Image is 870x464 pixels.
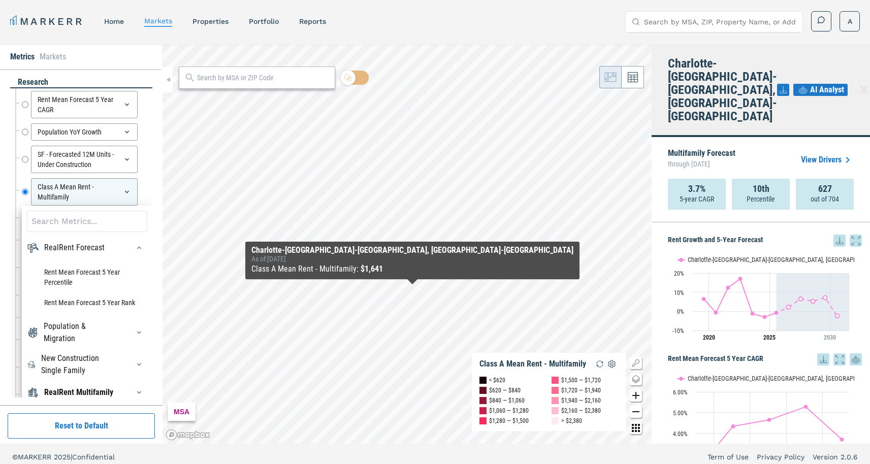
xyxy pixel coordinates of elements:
button: Zoom in map button [630,389,642,402]
div: Charlotte-[GEOGRAPHIC_DATA]-[GEOGRAPHIC_DATA], [GEOGRAPHIC_DATA]-[GEOGRAPHIC_DATA] [251,246,573,255]
path: Monday, 29 Jul, 20:00, -2.97. Charlotte-Concord-Gastonia, NC-SC. [763,315,767,319]
b: $1,641 [361,264,383,274]
button: Show/Hide Legend Map Button [630,357,642,369]
svg: Interactive chart [668,247,854,348]
p: out of 704 [811,194,839,204]
div: Population & MigrationPopulation & Migration [27,320,147,345]
div: Class A Mean Rent - Multifamily [31,178,138,206]
path: Saturday, 29 Jul, 20:00, -1.14. Charlotte-Concord-Gastonia, NC-SC. [751,311,755,315]
a: Privacy Policy [757,452,804,462]
div: RealRent ForecastRealRent Forecast [27,262,147,313]
text: 20% [674,270,684,277]
path: Tuesday, 29 Jul, 20:00, -0.74. Charlotte-Concord-Gastonia, NC-SC. [775,311,779,315]
img: RealRent Multifamily [27,386,39,399]
div: SF - Forecasted 12M Units - Under Construction [31,146,138,173]
path: Thursday, 29 Jul, 20:00, 6.51. Charlotte-Concord-Gastonia, NC-SC. [799,297,803,301]
div: < $620 [489,375,505,385]
div: $1,500 — $1,720 [561,375,601,385]
input: Search by MSA or ZIP Code [197,73,330,83]
div: Rent Growth and 5-Year Forecast. Highcharts interactive chart. [668,247,862,348]
div: $1,940 — $2,160 [561,395,601,406]
a: Version 2.0.6 [813,452,858,462]
button: Change style map button [630,373,642,385]
p: Percentile [747,194,775,204]
strong: 627 [818,184,832,194]
path: Wednesday, 29 Jul, 20:00, -0.64. Charlotte-Concord-Gastonia, NC-SC. [714,311,718,315]
div: $840 — $1,060 [489,395,525,406]
div: > $2,380 [561,416,582,426]
div: $1,720 — $1,940 [561,385,601,395]
tspan: 2025 [763,334,776,341]
div: RealRent ForecastRealRent Forecast [27,240,147,256]
tspan: 2020 [703,334,715,341]
button: Zoom out map button [630,406,642,418]
button: AI Analyst [793,84,848,96]
img: New Construction Single Family [27,358,36,371]
text: 0% [677,308,684,315]
text: -10% [672,327,684,335]
g: Charlotte-Concord-Gastonia, NC-SC, line 2 of 2 with 5 data points. [787,295,840,318]
a: reports [299,17,326,25]
strong: 3.7% [688,184,706,194]
path: Wednesday, 14 Jul, 20:00, 4.34. Charlotte-Concord-Gastonia, NC-SC. [731,424,735,428]
div: New Construction Single FamilyNew Construction Single Family [27,352,147,377]
path: Friday, 29 Jul, 20:00, 17.05. Charlotte-Concord-Gastonia, NC-SC. [738,277,743,281]
path: Wednesday, 29 Jul, 20:00, 2.21. Charlotte-Concord-Gastonia, NC-SC. [787,305,791,309]
input: Search by MSA, ZIP, Property Name, or Address [644,12,796,32]
a: properties [192,17,229,25]
tspan: 2030 [824,334,836,341]
div: $2,160 — $2,380 [561,406,601,416]
div: Rent Mean Forecast 5 Year CAGR [31,91,138,118]
path: Monday, 29 Jul, 20:00, -2.39. Charlotte-Concord-Gastonia, NC-SC. [835,314,840,318]
text: 10% [674,289,684,296]
text: 4.00% [673,430,688,438]
text: 6.00% [673,389,688,396]
span: MARKERR [18,453,54,461]
path: Saturday, 29 Jul, 20:00, 5.28. Charlotte-Concord-Gastonia, NC-SC. [811,299,815,303]
div: Population YoY Growth [31,123,138,141]
img: Reload Legend [594,358,606,370]
li: Markets [40,51,66,63]
div: $620 — $840 [489,385,521,395]
button: Other options map button [630,422,642,434]
a: Mapbox logo [166,429,210,441]
img: Settings [606,358,618,370]
span: AI Analyst [810,84,844,96]
div: Map Tooltip Content [251,246,573,275]
span: Confidential [72,453,115,461]
path: Monday, 29 Jul, 20:00, 6.45. Charlotte-Concord-Gastonia, NC-SC. [702,297,706,301]
path: Sunday, 14 Jul, 20:00, 3.7. Charlotte-Concord-Gastonia, NC-SC. [840,438,844,442]
a: Portfolio [249,17,279,25]
path: Thursday, 29 Jul, 20:00, 12.37. Charlotte-Concord-Gastonia, NC-SC. [726,286,730,290]
img: Population & Migration [27,326,39,339]
input: Search Metrics... [27,211,147,232]
div: RealRent MultifamilyRealRent Multifamily [27,384,147,401]
div: RealRent Multifamily [44,386,113,399]
button: New Construction Single FamilyNew Construction Single Family [131,356,147,373]
a: Term of Use [707,452,749,462]
button: Show Charlotte-Concord-Gastonia, NC-SC [678,375,778,382]
p: 5-year CAGR [680,194,714,204]
li: Metrics [10,51,35,63]
span: through [DATE] [668,157,735,171]
span: 2025 | [54,453,72,461]
li: Rent Mean Forecast 5 Year Rank [27,292,147,313]
div: Population & Migration [44,320,117,345]
span: A [848,16,852,26]
p: Multifamily Forecast [668,149,735,171]
path: Friday, 14 Jul, 20:00, 4.65. Charlotte-Concord-Gastonia, NC-SC. [767,418,771,422]
div: New Construction Single Family [41,352,117,377]
div: As of : [DATE] [251,255,573,263]
div: $1,280 — $1,500 [489,416,529,426]
h4: Charlotte-[GEOGRAPHIC_DATA]-[GEOGRAPHIC_DATA], [GEOGRAPHIC_DATA]-[GEOGRAPHIC_DATA] [668,57,777,123]
img: RealRent Forecast [27,242,39,254]
li: Rent Mean Forecast 5 Year Percentile [27,262,147,292]
div: Class A Mean Rent - Multifamily : [251,263,573,275]
a: home [104,17,124,25]
button: Show Charlotte-Concord-Gastonia, NC-SC [678,256,778,263]
button: Reset to Default [8,413,155,439]
h5: Rent Mean Forecast 5 Year CAGR [668,353,862,366]
span: © [12,453,18,461]
div: research [10,77,152,88]
button: RealRent MultifamilyRealRent Multifamily [131,384,147,401]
